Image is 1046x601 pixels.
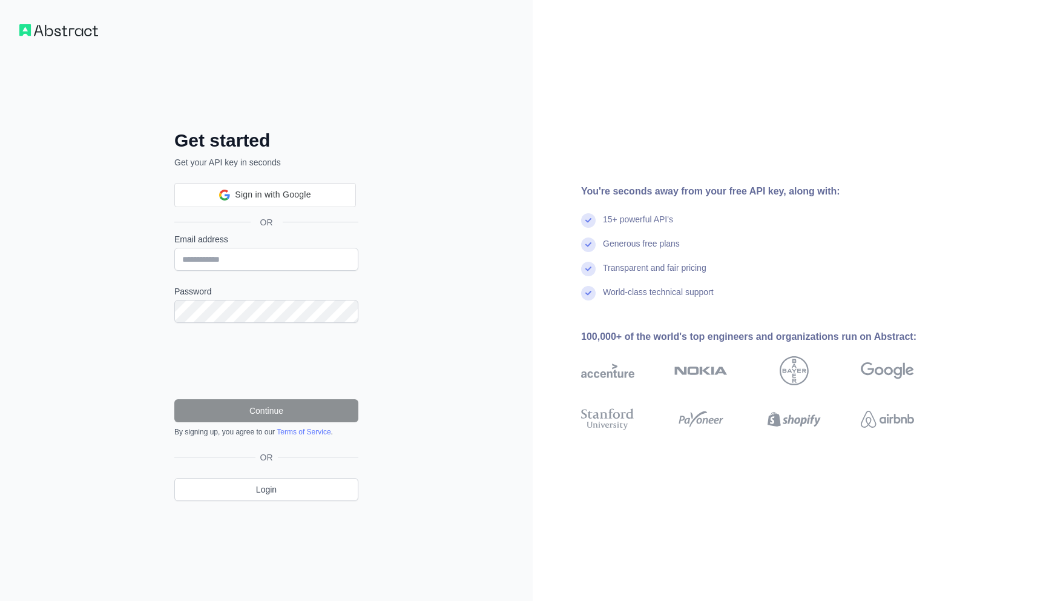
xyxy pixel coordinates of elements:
p: Get your API key in seconds [174,156,358,168]
span: OR [255,451,278,463]
h2: Get started [174,130,358,151]
img: airbnb [861,406,914,433]
button: Continue [174,399,358,422]
div: 100,000+ of the world's top engineers and organizations run on Abstract: [581,330,953,344]
div: World-class technical support [603,286,714,310]
div: You're seconds away from your free API key, along with: [581,184,953,199]
img: check mark [581,262,596,276]
div: Generous free plans [603,237,680,262]
img: check mark [581,237,596,252]
iframe: reCAPTCHA [174,337,358,385]
div: By signing up, you agree to our . [174,427,358,437]
img: accenture [581,356,634,385]
img: check mark [581,286,596,300]
a: Terms of Service [277,428,331,436]
img: payoneer [674,406,728,433]
label: Email address [174,233,358,245]
div: 15+ powerful API's [603,213,673,237]
img: google [861,356,914,385]
img: stanford university [581,406,634,433]
span: OR [251,216,283,228]
img: nokia [674,356,728,385]
span: Sign in with Google [235,188,311,201]
img: bayer [780,356,809,385]
img: shopify [768,406,821,433]
div: Sign in with Google [174,183,356,207]
img: check mark [581,213,596,228]
img: Workflow [19,24,98,36]
a: Login [174,478,358,501]
div: Transparent and fair pricing [603,262,706,286]
label: Password [174,285,358,297]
